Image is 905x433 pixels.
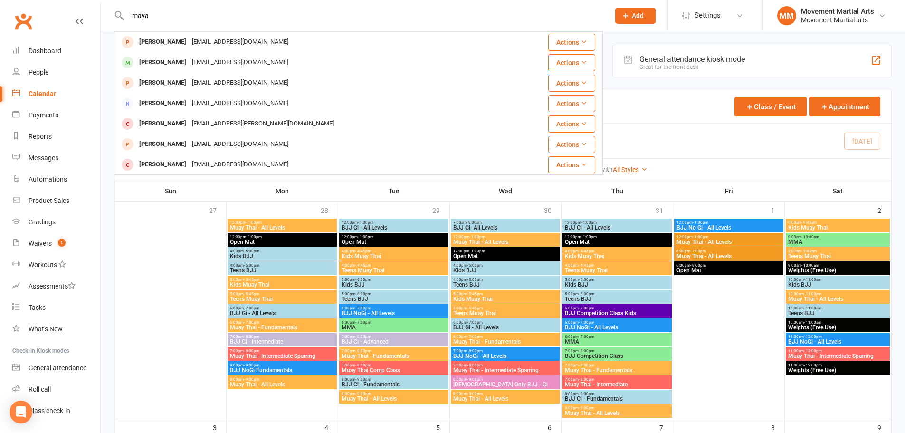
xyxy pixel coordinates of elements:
span: 6:00pm [229,306,335,310]
span: - 11:00am [804,278,821,282]
div: [EMAIL_ADDRESS][DOMAIN_NAME] [189,56,291,69]
span: - 8:00pm [467,363,483,367]
div: Payments [29,111,58,119]
div: Roll call [29,385,51,393]
span: 12:00pm [453,235,558,239]
div: General attendance kiosk mode [639,55,745,64]
button: Add [615,8,656,24]
div: Tasks [29,304,46,311]
span: BJJ Gi- All Levels [453,225,558,231]
span: 12:00pm [341,221,447,225]
span: 4:00pm [453,263,558,268]
div: Calendar [29,90,56,97]
a: Calendar [12,83,100,105]
span: - 5:00pm [467,278,483,282]
button: Actions [548,54,595,71]
span: 9:00am [788,235,888,239]
span: 12:00pm [564,221,670,225]
div: [EMAIL_ADDRESS][PERSON_NAME][DOMAIN_NAME] [189,117,337,131]
span: 4:00pm [229,263,335,268]
th: Sun [115,181,227,201]
span: 6:00pm [229,320,335,325]
span: - 7:00pm [244,320,259,325]
span: Muay Thai - Intermediate [564,382,670,387]
span: - 9:45am [801,249,817,253]
a: Dashboard [12,40,100,62]
span: - 1:00pm [469,235,485,239]
span: - 11:00am [804,292,821,296]
span: BJJ Gi - All Levels [564,225,670,231]
span: Settings [695,5,721,26]
span: Open Mat [564,239,670,245]
span: - 6:00pm [355,278,371,282]
button: Class / Event [734,97,807,116]
span: 10:00am [788,320,888,325]
span: - 12:00pm [804,349,822,353]
span: 7:00pm [564,363,670,367]
span: 7:00am [453,221,558,225]
span: BJJ No Gi - All Levels [676,225,781,231]
span: Open Mat [229,239,335,245]
span: 6:00pm [564,320,670,325]
span: - 9:00pm [244,363,259,367]
span: BJJ Gi - Fundamentals [341,382,447,387]
a: What's New [12,318,100,340]
span: 6:00pm [341,320,447,325]
span: - 8:00pm [579,363,594,367]
span: Muay Thai - All Levels [676,239,781,245]
span: BJJ NoGi - All Levels [788,339,888,345]
span: MMA [788,239,888,245]
span: 12:00pm [564,235,670,239]
span: BJJ Gi - Advanced [341,339,447,345]
span: - 1:00pm [358,235,373,239]
span: 8:00pm [453,392,558,396]
span: 10:00am [788,306,888,310]
div: Workouts [29,261,57,269]
div: What's New [29,325,63,333]
button: Actions [548,115,595,133]
span: 9:00am [788,249,888,253]
span: MMA [341,325,447,330]
div: 31 [656,202,673,218]
span: 8:00pm [229,377,335,382]
div: Gradings [29,218,56,226]
span: - 1:00pm [693,235,708,239]
span: 6:00pm [564,306,670,310]
div: Messages [29,154,58,162]
span: BJJ NoGi - All Levels [564,325,670,330]
span: 5:00pm [229,278,335,282]
span: Weights (Free Use) [788,325,888,330]
a: Tasks [12,297,100,318]
span: - 7:00pm [579,306,594,310]
div: 28 [321,202,338,218]
span: - 8:00pm [244,335,259,339]
span: 4:00pm [564,263,670,268]
div: General attendance [29,364,86,372]
div: 2 [877,202,891,218]
span: - 1:00pm [581,221,597,225]
span: 6:00pm [676,263,781,268]
span: - 7:00pm [579,320,594,325]
span: 1 [58,239,66,247]
div: Open Intercom Messenger [10,401,32,423]
span: - 1:00pm [246,235,262,239]
span: 8:00pm [341,392,447,396]
span: Muay Thai - All Levels [788,296,888,302]
div: [PERSON_NAME] [136,76,189,90]
span: 9:00am [788,263,888,268]
span: - 4:45pm [355,263,371,268]
div: Product Sales [29,197,69,204]
span: Muay Thai - All Levels [564,410,670,416]
span: Muay Thai - Intermediate Sparring [453,367,558,373]
button: Actions [548,156,595,173]
span: - 6:00pm [579,278,594,282]
span: 6:00pm [341,306,447,310]
span: - 9:00pm [467,392,483,396]
span: - 12:00pm [804,335,822,339]
span: 6:00pm [564,335,670,339]
span: - 7:00pm [244,306,259,310]
span: - 9:00pm [467,377,483,382]
div: Automations [29,175,67,183]
span: - 1:00pm [469,249,485,253]
span: - 8:00pm [355,363,371,367]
